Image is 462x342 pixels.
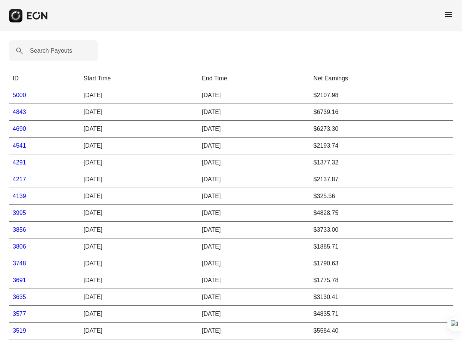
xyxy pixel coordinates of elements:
td: $4835.71 [310,306,453,323]
td: [DATE] [198,104,310,121]
a: 4541 [13,142,26,149]
td: [DATE] [80,272,198,289]
th: Start Time [80,70,198,87]
td: [DATE] [198,87,310,104]
td: [DATE] [198,188,310,205]
td: [DATE] [80,255,198,272]
td: [DATE] [198,138,310,154]
td: $1790.63 [310,255,453,272]
td: [DATE] [80,87,198,104]
a: 3577 [13,311,26,317]
a: 3995 [13,210,26,216]
td: $2193.74 [310,138,453,154]
a: 4843 [13,109,26,115]
td: [DATE] [198,121,310,138]
td: [DATE] [80,138,198,154]
th: Net Earnings [310,70,453,87]
td: $4828.75 [310,205,453,222]
td: [DATE] [198,171,310,188]
td: [DATE] [198,255,310,272]
td: $1885.71 [310,238,453,255]
td: [DATE] [80,306,198,323]
td: [DATE] [80,323,198,339]
td: [DATE] [198,205,310,222]
td: [DATE] [198,289,310,306]
td: $2107.98 [310,87,453,104]
td: [DATE] [198,323,310,339]
a: 3856 [13,227,26,233]
td: [DATE] [198,272,310,289]
a: 3635 [13,294,26,300]
td: [DATE] [198,238,310,255]
td: [DATE] [80,154,198,171]
td: $325.56 [310,188,453,205]
td: $5584.40 [310,323,453,339]
a: 4291 [13,159,26,166]
td: $6739.16 [310,104,453,121]
td: $1377.32 [310,154,453,171]
td: [DATE] [198,222,310,238]
td: $1775.78 [310,272,453,289]
td: [DATE] [80,222,198,238]
th: End Time [198,70,310,87]
a: 3691 [13,277,26,283]
td: [DATE] [80,205,198,222]
td: [DATE] [80,171,198,188]
td: $3733.00 [310,222,453,238]
a: 3748 [13,260,26,266]
td: $2137.87 [310,171,453,188]
label: Search Payouts [30,46,72,55]
th: ID [9,70,80,87]
td: [DATE] [80,104,198,121]
td: [DATE] [80,121,198,138]
a: 4217 [13,176,26,182]
td: $3130.41 [310,289,453,306]
td: [DATE] [80,188,198,205]
td: [DATE] [80,289,198,306]
td: $6273.30 [310,121,453,138]
td: [DATE] [80,238,198,255]
a: 3806 [13,243,26,250]
td: [DATE] [198,154,310,171]
span: menu [444,10,453,19]
a: 4139 [13,193,26,199]
a: 5000 [13,92,26,98]
td: [DATE] [198,306,310,323]
a: 4690 [13,126,26,132]
a: 3519 [13,327,26,334]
